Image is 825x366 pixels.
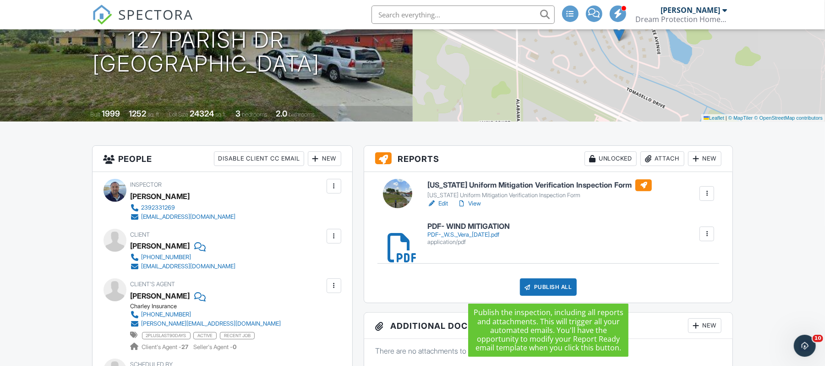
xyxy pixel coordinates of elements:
span: Client's Agent [131,281,175,288]
span: Client [131,231,150,238]
span: sq. ft. [148,111,160,118]
span: 10 [813,335,823,342]
div: [EMAIL_ADDRESS][DOMAIN_NAME] [142,263,236,270]
span: recent job [220,332,255,339]
div: [EMAIL_ADDRESS][DOMAIN_NAME] [142,213,236,221]
div: [PHONE_NUMBER] [142,311,191,318]
span: Lot Size [169,111,188,118]
div: New [688,151,721,166]
a: [EMAIL_ADDRESS][DOMAIN_NAME] [131,212,236,222]
span: 2pluslast90days [142,332,191,339]
div: Unlocked [585,151,637,166]
a: Edit [427,199,448,208]
span: bedrooms [242,111,267,118]
div: application/pdf [427,238,510,246]
iframe: Intercom live chat [794,335,816,357]
div: [PERSON_NAME][EMAIL_ADDRESS][DOMAIN_NAME] [142,320,281,327]
div: 1999 [102,109,120,118]
p: There are no attachments to this inspection. [375,346,722,356]
div: Publish All [520,278,577,296]
a: [PERSON_NAME][EMAIL_ADDRESS][DOMAIN_NAME] [131,319,281,328]
span: Seller's Agent - [194,344,237,350]
h3: Reports [364,146,733,172]
span: Client's Agent - [142,344,190,350]
div: [US_STATE] Uniform Mitigation Verification Inspection Form [427,192,652,199]
div: Disable Client CC Email [214,151,304,166]
h3: Additional Documents [364,313,733,339]
div: 1252 [129,109,146,118]
strong: 0 [233,344,237,350]
span: active [193,332,217,339]
a: [PERSON_NAME] [131,289,190,303]
h3: People [93,146,352,172]
div: 3 [235,109,240,118]
span: Inspector [131,181,162,188]
div: [PERSON_NAME] [131,239,190,253]
a: [US_STATE] Uniform Mitigation Verification Inspection Form [US_STATE] Uniform Mitigation Verifica... [427,179,652,200]
div: 24324 [190,109,214,118]
div: Attach [640,151,684,166]
a: © MapTiler [728,115,753,121]
a: Leaflet [704,115,724,121]
a: 2392331269 [131,203,236,212]
span: bathrooms [289,111,315,118]
div: New [308,151,341,166]
span: Built [90,111,100,118]
strong: 27 [182,344,189,350]
div: [PHONE_NUMBER] [142,254,191,261]
a: View [457,199,481,208]
div: PDF-_W.S._Vera_[DATE].pdf [427,231,510,238]
span: sq.ft. [215,111,227,118]
a: [EMAIL_ADDRESS][DOMAIN_NAME] [131,262,236,271]
div: 2392331269 [142,204,175,211]
a: [PHONE_NUMBER] [131,310,281,319]
h6: PDF- WIND MITIGATION [427,222,510,231]
h6: [US_STATE] Uniform Mitigation Verification Inspection Form [427,179,652,191]
div: 2.0 [276,109,287,118]
img: The Best Home Inspection Software - Spectora [92,5,112,25]
input: Search everything... [372,6,555,24]
div: Dream Protection Home Inspection LLC [636,15,727,24]
a: © OpenStreetMap contributors [754,115,823,121]
div: Charley Insurance [131,303,289,310]
a: PDF- WIND MITIGATION PDF-_W.S._Vera_[DATE].pdf application/pdf [427,222,510,246]
img: Marker [613,22,625,41]
h1: 127 Parish Dr [GEOGRAPHIC_DATA] [93,28,320,77]
a: [PHONE_NUMBER] [131,253,236,262]
a: SPECTORA [92,12,194,32]
span: | [726,115,727,121]
div: New [688,318,721,333]
div: [PERSON_NAME] [661,6,721,15]
span: SPECTORA [119,5,194,24]
div: [PERSON_NAME] [131,189,190,203]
